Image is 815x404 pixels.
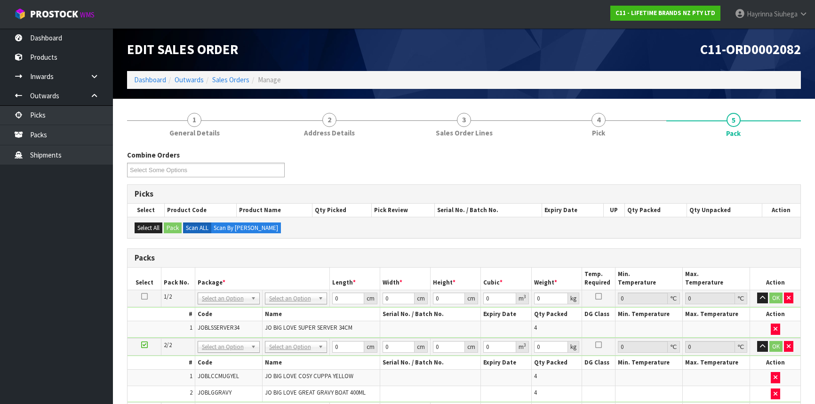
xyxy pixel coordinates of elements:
span: JOBLSSERVER34 [198,324,240,332]
span: Hayrinna [747,9,773,18]
sup: 3 [524,293,526,300]
div: m [516,341,529,353]
th: Action [750,308,800,321]
th: Min. Temperature [615,308,683,321]
img: cube-alt.png [14,8,26,20]
th: Select [128,268,161,290]
th: Name [262,356,380,370]
span: ProStock [30,8,78,20]
span: JOBLCCMUGYEL [198,372,239,380]
span: 4 [534,324,537,332]
th: Action [762,204,800,217]
div: m [516,293,529,304]
th: Max. Temperature [683,268,750,290]
a: Sales Orders [212,75,249,84]
th: Code [195,356,262,370]
div: ℃ [735,293,747,304]
span: 1 [190,324,192,332]
span: 4 [591,113,606,127]
span: 4 [534,388,537,396]
th: # [128,356,195,370]
th: Min. Temperature [615,268,683,290]
label: Scan By [PERSON_NAME] [211,222,281,234]
span: General Details [169,128,220,138]
th: Pack No. [161,268,195,290]
span: Pick [592,128,605,138]
th: Qty Packed [624,204,687,217]
div: ℃ [668,341,680,353]
span: 2 [190,388,192,396]
th: Package [195,268,329,290]
th: UP [603,204,624,217]
span: Manage [258,75,281,84]
span: JO BIG LOVE GREAT GRAVY BOAT 400ML [265,388,366,396]
div: cm [415,341,428,353]
h3: Picks [135,190,793,198]
th: Qty Picked [312,204,372,217]
span: 2/2 [164,341,172,349]
a: Dashboard [134,75,166,84]
label: Scan ALL [183,222,211,234]
small: WMS [80,10,95,19]
button: OK [769,341,783,352]
span: 1 [187,113,201,127]
th: Max. Temperature [683,356,750,370]
th: Product Code [164,204,236,217]
th: Expiry Date [481,308,531,321]
th: DG Class [582,356,615,370]
span: 3 [457,113,471,127]
strong: C11 - LIFETIME BRANDS NZ PTY LTD [615,9,715,17]
span: C11-ORD0002082 [700,41,801,58]
th: Temp. Required [582,268,615,290]
div: cm [364,341,377,353]
th: # [128,308,195,321]
span: 1/2 [164,293,172,301]
span: JOBLGGRAVY [198,388,232,396]
th: Product Name [237,204,312,217]
span: JO BIG LOVE SUPER SERVER 34CM [265,324,352,332]
th: Action [750,356,800,370]
span: Select an Option [269,341,314,353]
label: Combine Orders [127,150,180,160]
th: Qty Unpacked [687,204,762,217]
th: Select [128,204,164,217]
span: Edit Sales Order [127,41,238,58]
span: 5 [727,113,741,127]
button: Select All [135,222,162,234]
th: DG Class [582,308,615,321]
span: Address Details [304,128,355,138]
span: Select an Option [269,293,314,304]
div: kg [568,293,579,304]
div: kg [568,341,579,353]
th: Expiry Date [542,204,603,217]
th: Action [750,268,800,290]
div: cm [364,293,377,304]
th: Qty Packed [531,308,582,321]
div: cm [465,341,478,353]
th: Max. Temperature [683,308,750,321]
span: 2 [322,113,336,127]
span: Select an Option [202,341,247,353]
span: Siuhega [774,9,798,18]
th: Name [262,308,380,321]
span: 4 [534,372,537,380]
h3: Packs [135,253,793,262]
div: ℃ [668,293,680,304]
th: Cubic [481,268,531,290]
th: Serial No. / Batch No. [380,356,481,370]
th: Serial No. / Batch No. [380,308,481,321]
span: Select an Option [202,293,247,304]
a: Outwards [175,75,204,84]
th: Width [380,268,430,290]
th: Weight [531,268,582,290]
th: Length [329,268,380,290]
span: Sales Order Lines [436,128,493,138]
th: Code [195,308,262,321]
th: Height [431,268,481,290]
span: 1 [190,372,192,380]
sup: 3 [524,342,526,348]
div: cm [465,293,478,304]
div: ℃ [735,341,747,353]
button: Pack [164,222,182,234]
span: Pack [726,128,741,138]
